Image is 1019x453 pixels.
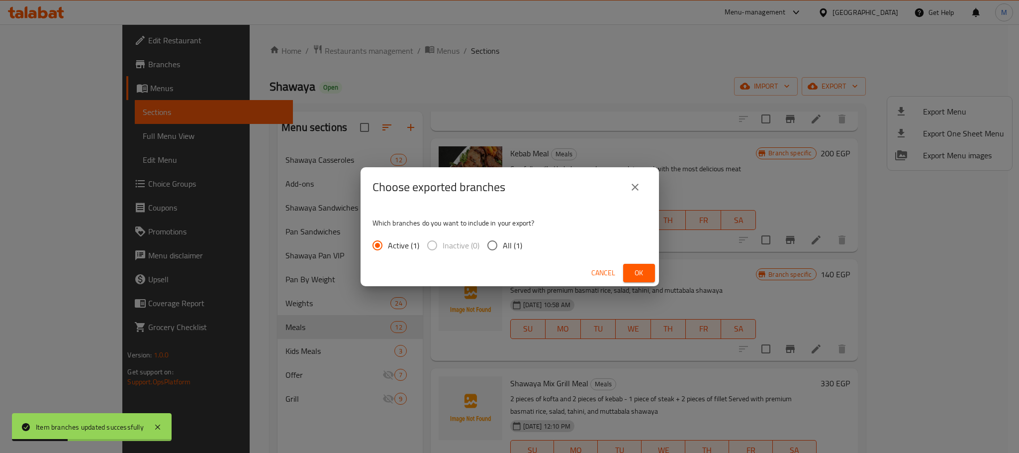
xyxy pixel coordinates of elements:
[631,267,647,279] span: Ok
[443,239,479,251] span: Inactive (0)
[623,175,647,199] button: close
[587,264,619,282] button: Cancel
[623,264,655,282] button: Ok
[388,239,419,251] span: Active (1)
[591,267,615,279] span: Cancel
[372,218,647,228] p: Which branches do you want to include in your export?
[372,179,505,195] h2: Choose exported branches
[503,239,522,251] span: All (1)
[36,422,144,433] div: Item branches updated successfully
